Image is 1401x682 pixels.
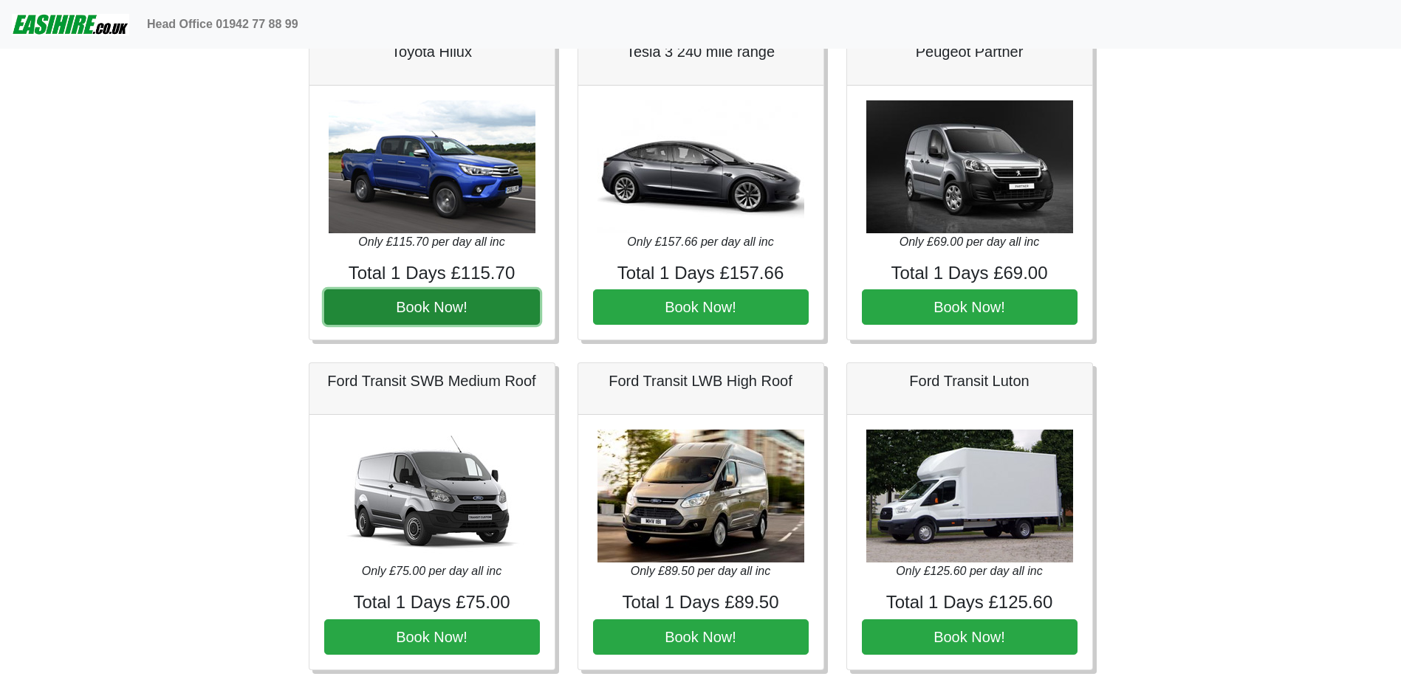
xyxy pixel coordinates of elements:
[866,100,1073,233] img: Peugeot Partner
[597,100,804,233] img: Tesla 3 240 mile range
[862,263,1078,284] h4: Total 1 Days £69.00
[900,235,1039,248] i: Only £69.00 per day all inc
[593,263,809,284] h4: Total 1 Days £157.66
[362,565,501,577] i: Only £75.00 per day all inc
[324,619,540,655] button: Book Now!
[593,289,809,325] button: Book Now!
[627,235,773,248] i: Only £157.66 per day all inc
[631,565,770,577] i: Only £89.50 per day all inc
[324,592,540,613] h4: Total 1 Days £75.00
[862,619,1078,655] button: Book Now!
[896,565,1042,577] i: Only £125.60 per day all inc
[324,263,540,284] h4: Total 1 Days £115.70
[597,430,804,562] img: Ford Transit LWB High Roof
[593,592,809,613] h4: Total 1 Days £89.50
[862,43,1078,61] h5: Peugeot Partner
[358,235,504,248] i: Only £115.70 per day all inc
[862,289,1078,325] button: Book Now!
[862,592,1078,613] h4: Total 1 Days £125.60
[329,430,535,562] img: Ford Transit SWB Medium Roof
[593,619,809,655] button: Book Now!
[593,43,809,61] h5: Tesla 3 240 mile range
[862,372,1078,390] h5: Ford Transit Luton
[324,289,540,325] button: Book Now!
[12,10,129,39] img: easihire_logo_small.png
[593,372,809,390] h5: Ford Transit LWB High Roof
[866,430,1073,562] img: Ford Transit Luton
[324,43,540,61] h5: Toyota Hilux
[147,18,298,30] b: Head Office 01942 77 88 99
[329,100,535,233] img: Toyota Hilux
[141,10,304,39] a: Head Office 01942 77 88 99
[324,372,540,390] h5: Ford Transit SWB Medium Roof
